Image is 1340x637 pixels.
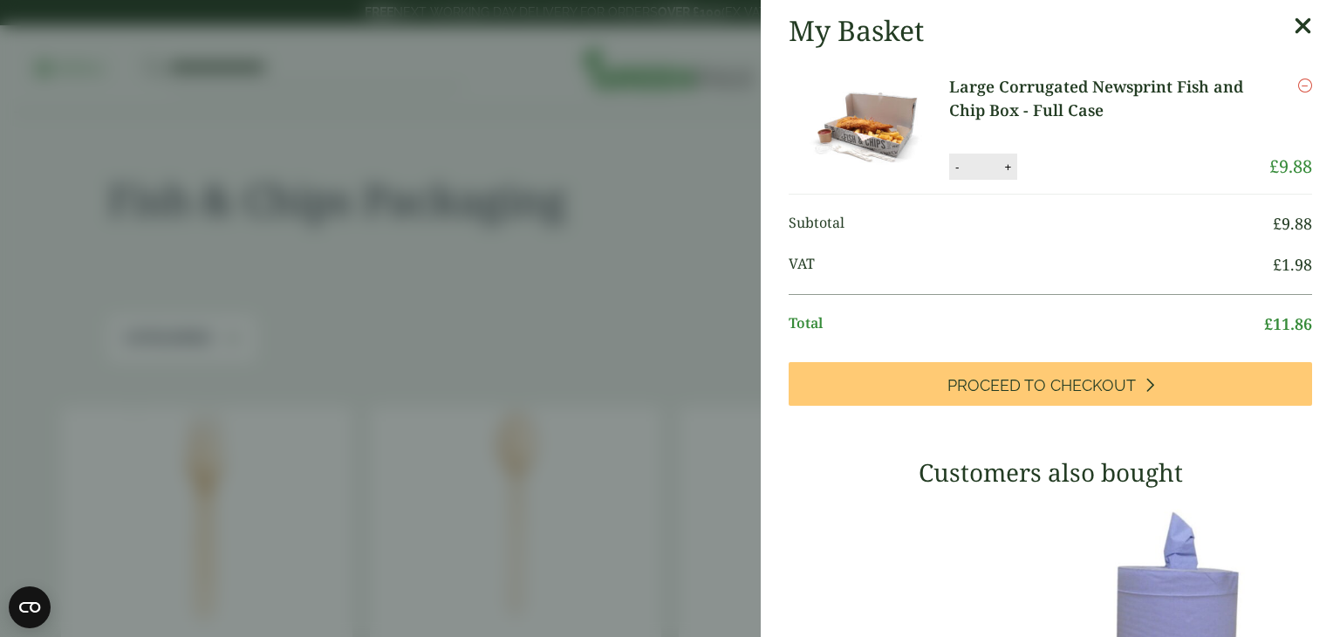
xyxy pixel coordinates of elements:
[1298,75,1312,96] a: Remove this item
[1269,154,1279,178] span: £
[1264,313,1273,334] span: £
[1273,213,1312,234] bdi: 9.88
[947,376,1136,395] span: Proceed to Checkout
[949,75,1269,122] a: Large Corrugated Newsprint Fish and Chip Box - Full Case
[1269,154,1312,178] bdi: 9.88
[1273,254,1312,275] bdi: 1.98
[789,458,1312,488] h3: Customers also bought
[789,212,1273,236] span: Subtotal
[950,160,964,175] button: -
[789,312,1264,336] span: Total
[1264,313,1312,334] bdi: 11.86
[9,586,51,628] button: Open CMP widget
[789,14,924,47] h2: My Basket
[789,253,1273,277] span: VAT
[789,362,1312,406] a: Proceed to Checkout
[1273,213,1282,234] span: £
[999,160,1016,175] button: +
[1273,254,1282,275] span: £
